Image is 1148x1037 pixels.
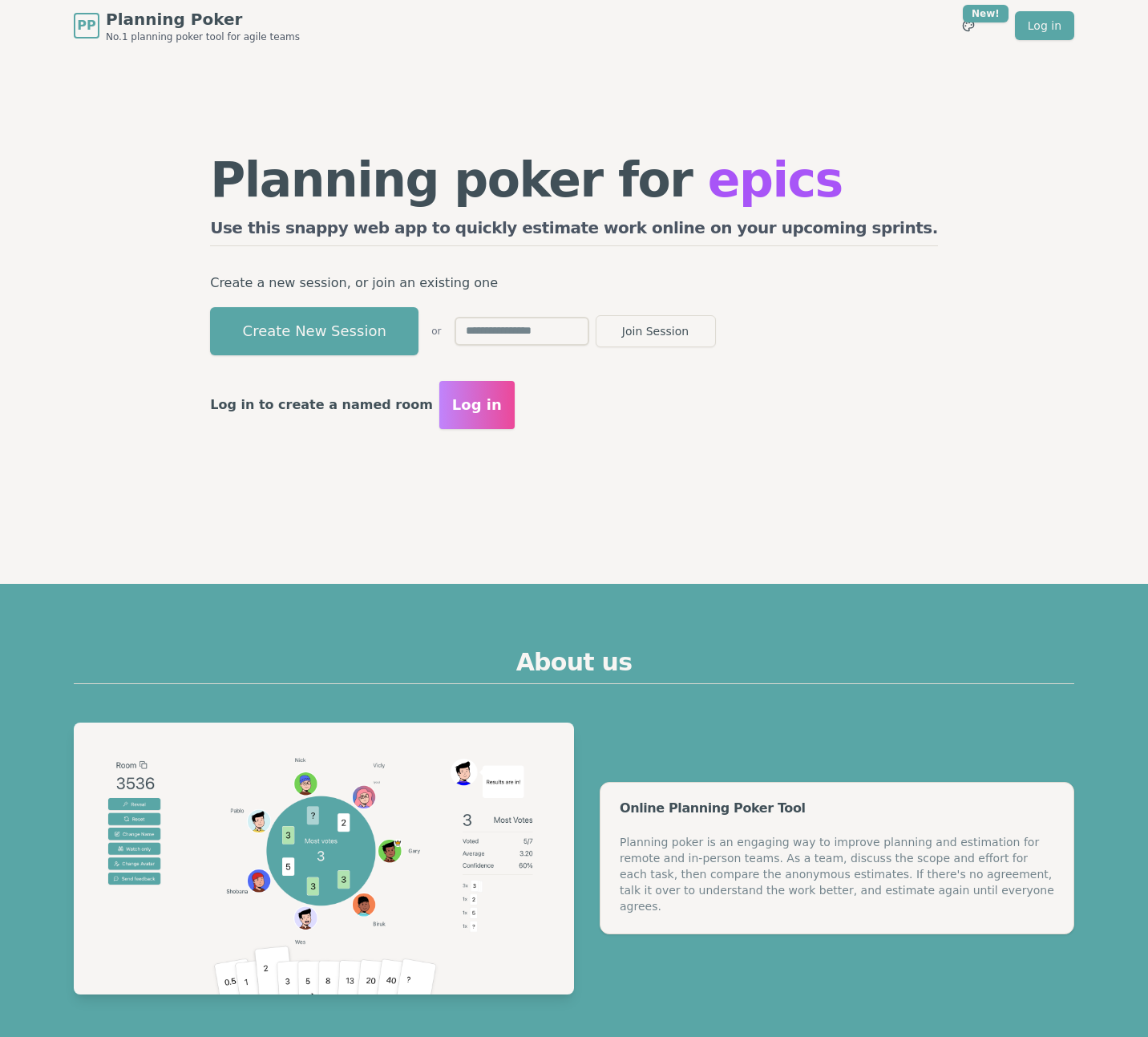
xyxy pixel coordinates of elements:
span: or [431,325,441,338]
span: PP [77,16,95,35]
div: Planning poker is an engaging way to improve planning and estimation for remote and in-person tea... [620,834,1054,914]
img: Planning Poker example session [74,723,574,994]
a: Log in [1015,11,1074,40]
button: Join Session [596,315,716,347]
p: Log in to create a named room [210,394,433,416]
button: New! [954,11,983,40]
div: Online Planning Poker Tool [620,802,1054,815]
span: epics [708,152,843,208]
span: No.1 planning poker tool for agile teams [106,30,300,43]
span: Planning Poker [106,8,300,30]
div: New! [963,5,1009,22]
a: PPPlanning PokerNo.1 planning poker tool for agile teams [74,8,300,43]
h1: Planning poker for [210,156,938,204]
button: Log in [439,381,515,429]
span: Log in [452,394,502,416]
h2: Use this snappy web app to quickly estimate work online on your upcoming sprints. [210,217,938,246]
h2: About us [74,648,1074,684]
button: Create New Session [210,307,418,355]
p: Create a new session, or join an existing one [210,272,938,294]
